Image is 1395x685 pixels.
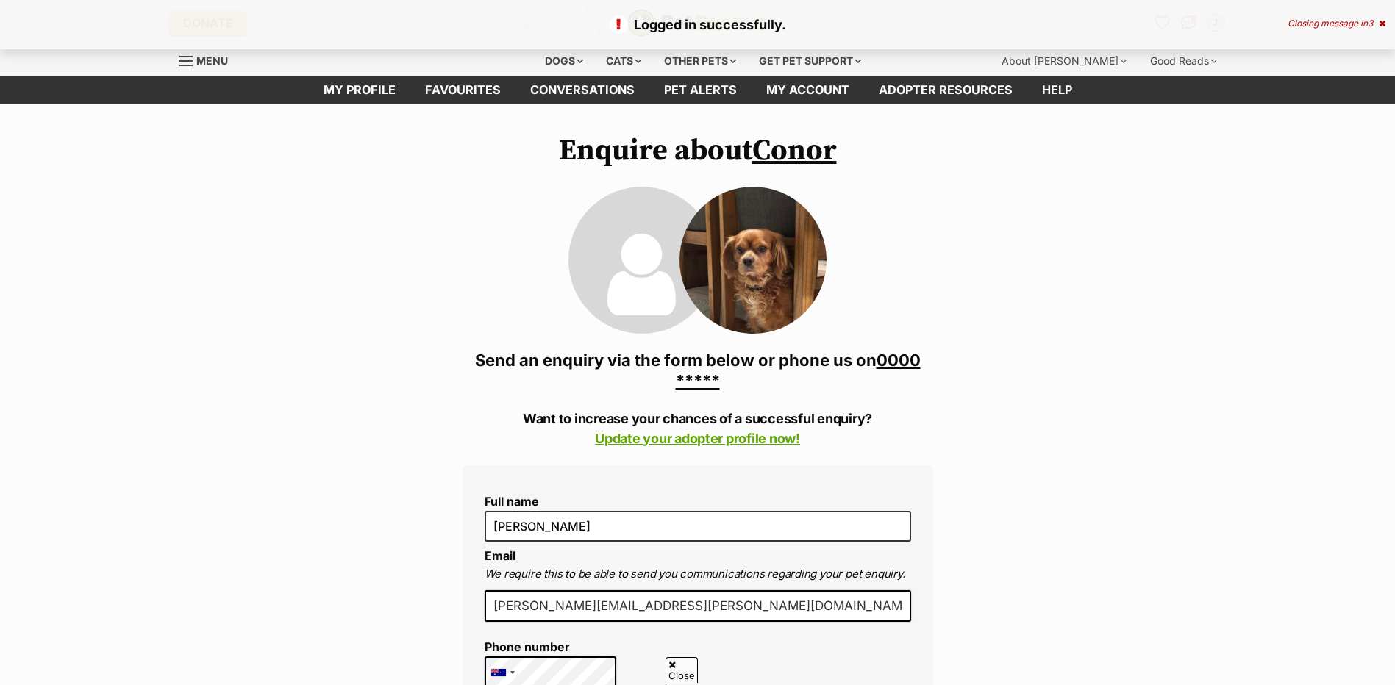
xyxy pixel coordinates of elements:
[666,657,698,683] span: Close
[485,548,515,563] label: Email
[179,46,238,73] a: Menu
[649,76,752,104] a: Pet alerts
[196,54,228,67] span: Menu
[752,132,837,169] a: Conor
[991,46,1137,76] div: About [PERSON_NAME]
[485,566,911,583] p: We require this to be able to send you communications regarding your pet enquiry.
[485,511,911,542] input: E.g. Jimmy Chew
[485,495,911,508] label: Full name
[749,46,871,76] div: Get pet support
[463,134,933,168] h1: Enquire about
[1027,76,1087,104] a: Help
[463,350,933,391] h3: Send an enquiry via the form below or phone us on
[485,640,617,653] label: Phone number
[679,187,827,334] img: Conor
[1140,46,1227,76] div: Good Reads
[654,46,746,76] div: Other pets
[515,76,649,104] a: conversations
[864,76,1027,104] a: Adopter resources
[463,409,933,448] p: Want to increase your chances of a successful enquiry?
[309,76,410,104] a: My profile
[410,76,515,104] a: Favourites
[535,46,593,76] div: Dogs
[752,76,864,104] a: My account
[596,46,652,76] div: Cats
[595,431,800,446] a: Update your adopter profile now!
